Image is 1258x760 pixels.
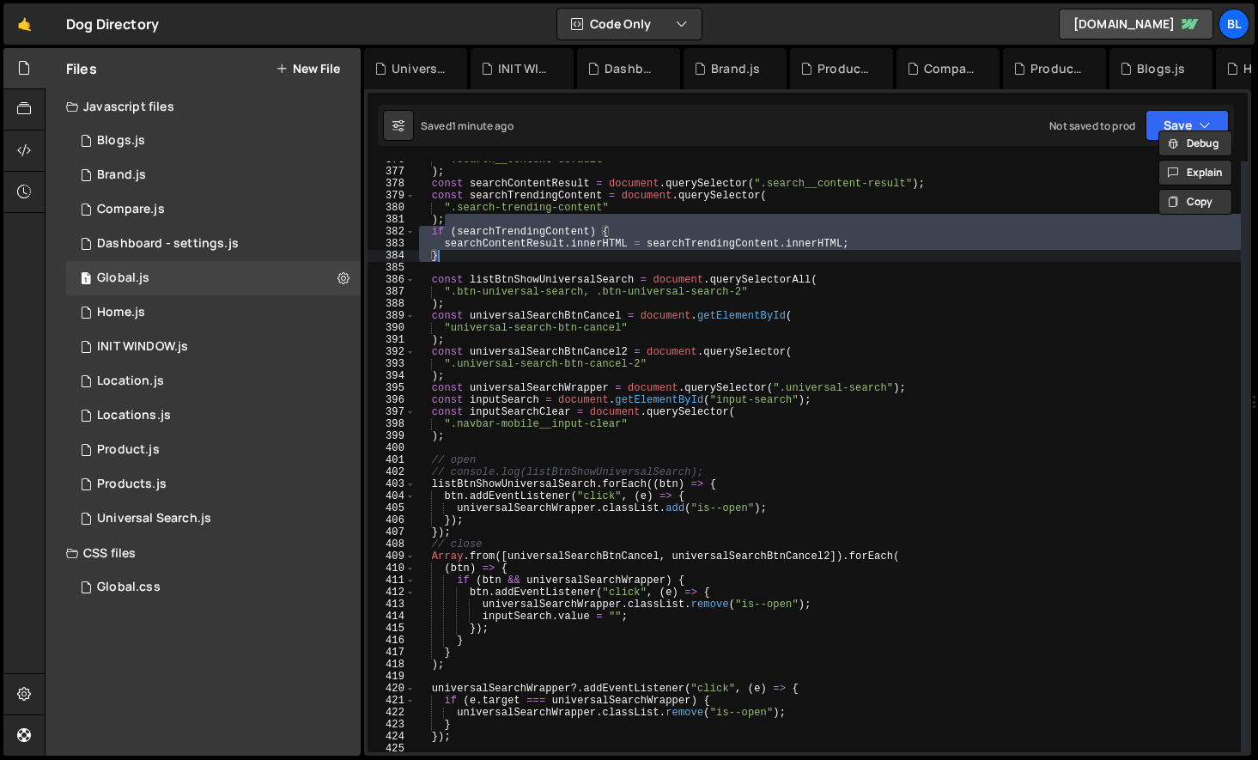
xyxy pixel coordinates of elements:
[97,202,165,217] div: Compare.js
[97,271,149,286] div: Global.js
[1049,119,1135,133] div: Not saved to prod
[1158,160,1232,185] button: Explain
[97,167,146,183] div: Brand.js
[368,166,416,178] div: 377
[368,418,416,430] div: 398
[66,364,361,398] : 16220/43679.js
[66,261,361,295] div: 16220/43681.js
[368,502,416,514] div: 405
[368,298,416,310] div: 388
[368,647,416,659] div: 417
[368,286,416,298] div: 387
[66,192,361,227] div: 16220/44328.js
[368,370,416,382] div: 394
[368,178,416,190] div: 378
[368,310,416,322] div: 389
[368,575,416,587] div: 411
[368,214,416,226] div: 381
[368,382,416,394] div: 395
[97,477,167,492] div: Products.js
[368,394,416,406] div: 396
[276,62,340,76] button: New File
[81,273,91,287] span: 1
[368,454,416,466] div: 401
[66,398,361,433] div: 16220/43680.js
[1158,131,1232,156] button: Debug
[368,743,416,755] div: 425
[368,238,416,250] div: 383
[368,635,416,647] div: 416
[368,538,416,550] div: 408
[368,587,416,599] div: 412
[97,408,171,423] div: Locations.js
[368,334,416,346] div: 391
[97,374,164,389] div: Location.js
[368,707,416,719] div: 422
[66,433,361,467] div: 16220/44393.js
[368,550,416,562] div: 409
[557,9,702,40] button: Code Only
[66,124,361,158] div: 16220/44321.js
[368,611,416,623] div: 414
[605,60,659,77] div: Dashboard - settings.js
[368,562,416,575] div: 410
[368,526,416,538] div: 407
[368,671,416,683] div: 419
[368,599,416,611] div: 413
[97,305,145,320] div: Home.js
[368,514,416,526] div: 406
[97,236,239,252] div: Dashboard - settings.js
[66,227,361,261] div: 16220/44476.js
[368,695,416,707] div: 421
[97,580,161,595] div: Global.css
[46,536,361,570] div: CSS files
[3,3,46,45] a: 🤙
[1158,189,1232,215] button: Copy
[368,346,416,358] div: 392
[368,358,416,370] div: 393
[66,14,159,34] div: Dog Directory
[46,89,361,124] div: Javascript files
[97,133,145,149] div: Blogs.js
[817,60,872,77] div: Product.js
[66,467,361,502] div: 16220/44324.js
[368,322,416,334] div: 390
[368,274,416,286] div: 386
[498,60,553,77] div: INIT WINDOW.js
[924,60,979,77] div: Compare.js
[368,623,416,635] div: 415
[97,511,211,526] div: Universal Search.js
[368,406,416,418] div: 397
[368,719,416,731] div: 423
[368,262,416,274] div: 385
[368,466,416,478] div: 402
[1137,60,1185,77] div: Blogs.js
[66,59,97,78] h2: Files
[368,490,416,502] div: 404
[1146,110,1229,141] button: Save
[1218,9,1249,40] a: Bl
[368,683,416,695] div: 420
[368,659,416,671] div: 418
[1030,60,1085,77] div: Products.js
[66,158,361,192] div: 16220/44394.js
[452,119,514,133] div: 1 minute ago
[368,202,416,214] div: 380
[66,570,361,605] div: 16220/43682.css
[1059,9,1213,40] a: [DOMAIN_NAME]
[368,478,416,490] div: 403
[368,250,416,262] div: 384
[66,502,361,536] div: 16220/45124.js
[66,295,361,330] div: 16220/44319.js
[711,60,760,77] div: Brand.js
[66,330,361,364] div: 16220/44477.js
[392,60,447,77] div: Universal Search.js
[368,442,416,454] div: 400
[368,226,416,238] div: 382
[97,442,160,458] div: Product.js
[368,731,416,743] div: 424
[368,190,416,202] div: 379
[421,119,514,133] div: Saved
[368,430,416,442] div: 399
